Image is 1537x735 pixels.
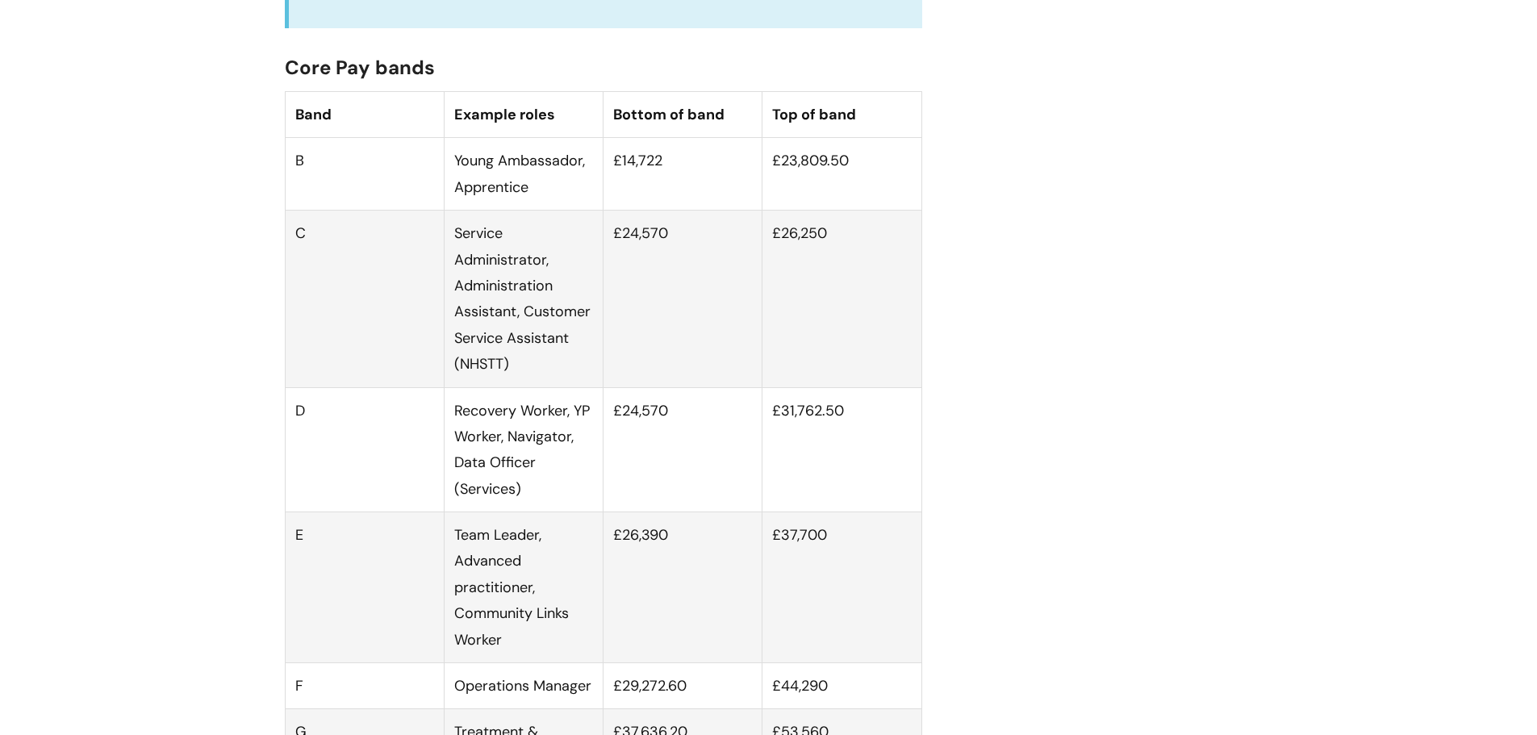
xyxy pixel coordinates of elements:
td: Operations Manager [444,663,603,709]
td: E [285,512,444,663]
td: £44,290 [762,663,921,709]
td: £26,390 [604,512,762,663]
td: £29,272.60 [604,663,762,709]
td: Recovery Worker, YP Worker, Navigator, Data Officer (Services) [444,387,603,512]
td: £24,570 [604,387,762,512]
td: Team Leader, Advanced practitioner, Community Links Worker [444,512,603,663]
td: £14,722 [604,138,762,211]
td: £31,762.50 [762,387,921,512]
td: £23,809.50 [762,138,921,211]
td: D [285,387,444,512]
th: Bottom of band [604,91,762,137]
th: Top of band [762,91,921,137]
td: Service Administrator, Administration Assistant, Customer Service Assistant (NHSTT) [444,211,603,387]
td: B [285,138,444,211]
th: Example roles [444,91,603,137]
td: F [285,663,444,709]
td: £37,700 [762,512,921,663]
td: C [285,211,444,387]
td: £24,570 [604,211,762,387]
th: Band [285,91,444,137]
td: £26,250 [762,211,921,387]
td: Young Ambassador, Apprentice [444,138,603,211]
span: Core Pay bands [285,55,435,80]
